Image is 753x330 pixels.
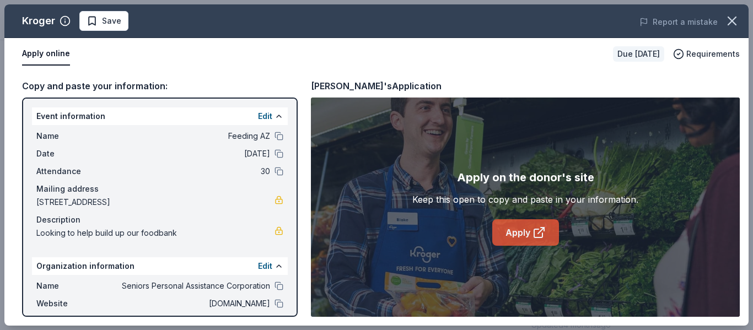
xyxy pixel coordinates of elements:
[36,226,275,240] span: Looking to help build up our foodbank
[110,279,270,293] span: Seniors Personal Assistance Corporation
[36,315,110,328] span: EIN
[36,279,110,293] span: Name
[258,259,272,273] button: Edit
[110,315,270,328] span: [US_EMPLOYER_IDENTIFICATION_NUMBER]
[110,147,270,160] span: [DATE]
[110,165,270,178] span: 30
[412,193,638,206] div: Keep this open to copy and paste in your information.
[673,47,740,61] button: Requirements
[311,79,442,93] div: [PERSON_NAME]'s Application
[639,15,718,29] button: Report a mistake
[36,165,110,178] span: Attendance
[613,46,664,62] div: Due [DATE]
[22,79,298,93] div: Copy and paste your information:
[32,257,288,275] div: Organization information
[22,42,70,66] button: Apply online
[110,297,270,310] span: [DOMAIN_NAME]
[110,129,270,143] span: Feeding AZ
[36,213,283,226] div: Description
[36,196,275,209] span: [STREET_ADDRESS]
[22,12,55,30] div: Kroger
[258,110,272,123] button: Edit
[32,107,288,125] div: Event information
[79,11,128,31] button: Save
[686,47,740,61] span: Requirements
[457,169,594,186] div: Apply on the donor's site
[492,219,559,246] a: Apply
[36,182,283,196] div: Mailing address
[36,129,110,143] span: Name
[36,297,110,310] span: Website
[36,147,110,160] span: Date
[102,14,121,28] span: Save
